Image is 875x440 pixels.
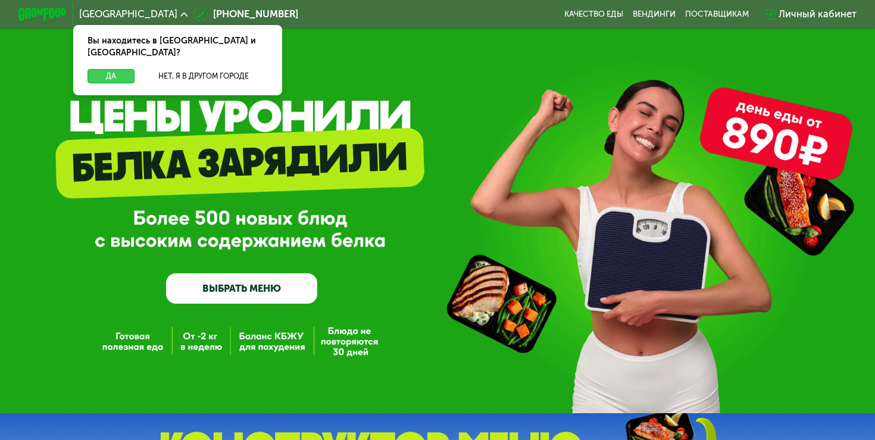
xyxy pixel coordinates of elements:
[685,10,749,19] div: поставщикам
[87,69,135,84] button: Да
[779,7,857,22] div: Личный кабинет
[193,7,298,22] a: [PHONE_NUMBER]
[73,25,282,69] div: Вы находитесь в [GEOGRAPHIC_DATA] и [GEOGRAPHIC_DATA]?
[633,10,676,19] a: Вендинги
[139,69,267,84] button: Нет, я в другом городе
[564,10,623,19] a: Качество еды
[79,10,177,19] span: [GEOGRAPHIC_DATA]
[166,273,317,304] a: ВЫБРАТЬ МЕНЮ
